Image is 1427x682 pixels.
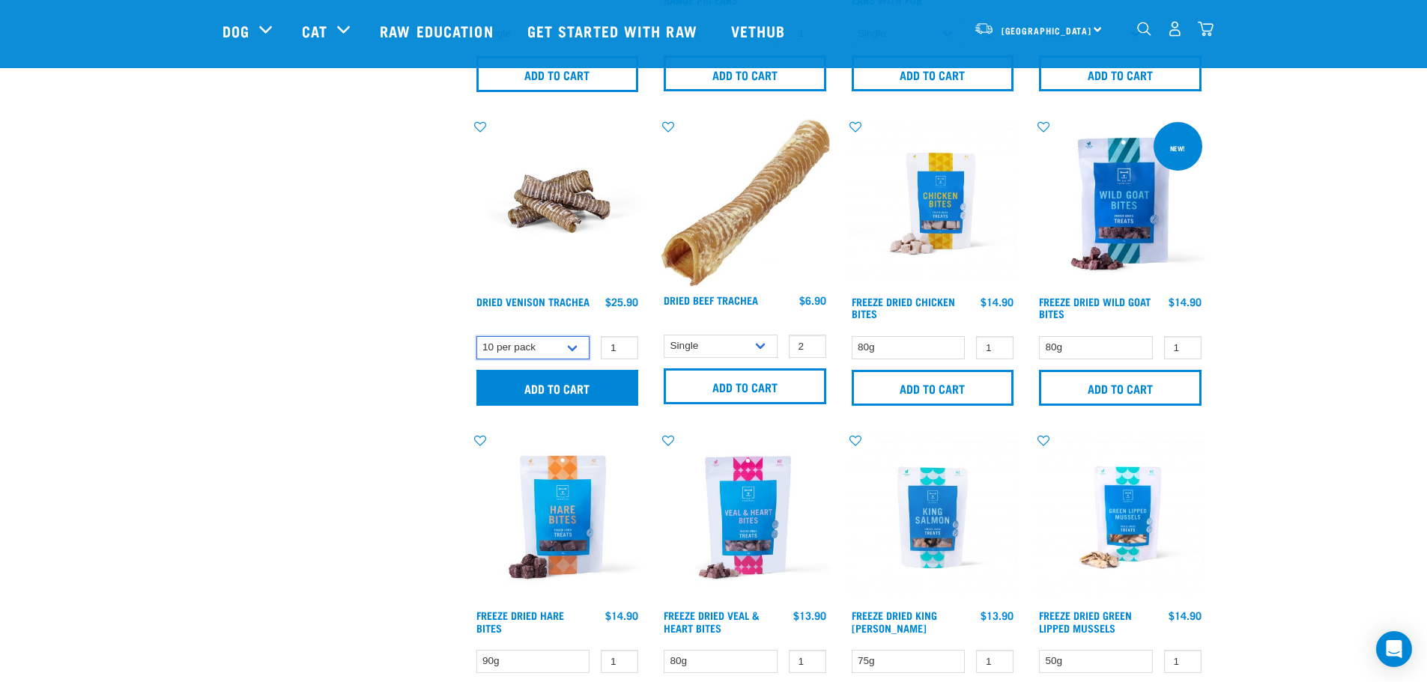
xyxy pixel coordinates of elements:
div: $13.90 [981,609,1014,621]
img: Raw Essentials Freeze Dried Hare Bites [473,433,643,603]
input: 1 [789,335,826,358]
input: 1 [1164,650,1202,673]
a: Freeze Dried Green Lipped Mussels [1039,612,1132,630]
input: 1 [789,650,826,673]
input: 1 [976,336,1014,359]
img: Stack of treats for pets including venison trachea [473,119,643,289]
img: Raw Essentials Freeze Dried Wild Goat Bites PetTreats Product Shot [1035,119,1205,289]
a: Freeze Dried Veal & Heart Bites [664,612,760,630]
img: van-moving.png [974,22,994,35]
input: Add to cart [476,56,639,92]
img: home-icon-1@2x.png [1137,22,1151,36]
input: Add to cart [664,368,826,404]
input: 1 [601,336,638,359]
div: $14.90 [605,609,638,621]
span: [GEOGRAPHIC_DATA] [1002,28,1092,33]
div: $13.90 [793,609,826,621]
input: Add to cart [1039,55,1202,91]
a: Dried Venison Trachea [476,299,590,304]
img: Raw Essentials Freeze Dried Veal & Heart Bites Treats [660,433,830,603]
a: Cat [302,19,327,42]
div: $14.90 [1169,296,1202,308]
input: 1 [601,650,638,673]
img: RE Product Shoot 2023 Nov8584 [848,433,1018,603]
div: $25.90 [605,296,638,308]
a: Get started with Raw [512,1,716,61]
input: Add to cart [664,55,826,91]
div: Open Intercom Messenger [1376,631,1412,667]
a: Freeze Dried Wild Goat Bites [1039,299,1151,316]
img: RE Product Shoot 2023 Nov8551 [1035,433,1205,603]
img: Trachea [660,119,830,287]
input: Add to cart [852,370,1014,406]
img: home-icon@2x.png [1198,21,1214,37]
div: $14.90 [981,296,1014,308]
img: RE Product Shoot 2023 Nov8581 [848,119,1018,289]
a: Dried Beef Trachea [664,297,758,302]
input: Add to cart [852,55,1014,91]
a: Freeze Dried Chicken Bites [852,299,955,316]
input: 1 [976,650,1014,673]
a: Dog [222,19,249,42]
div: $14.90 [1169,609,1202,621]
img: user.png [1167,21,1183,37]
div: new! [1163,137,1192,159]
input: Add to cart [476,370,639,406]
input: 1 [1164,336,1202,359]
a: Freeze Dried King [PERSON_NAME] [852,612,937,630]
input: Add to cart [1039,370,1202,406]
div: $6.90 [799,294,826,306]
a: Vethub [716,1,805,61]
a: Raw Education [365,1,512,61]
a: Freeze Dried Hare Bites [476,612,564,630]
